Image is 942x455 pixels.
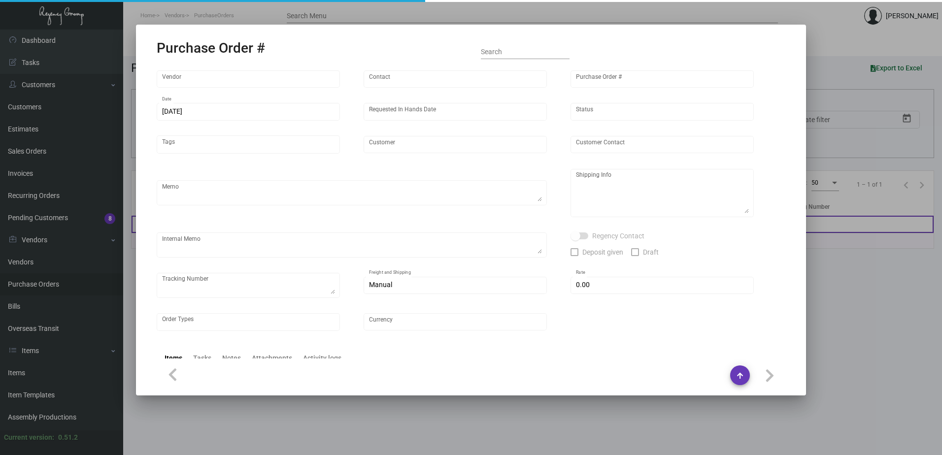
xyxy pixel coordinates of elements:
[4,432,54,443] div: Current version:
[165,353,182,363] div: Items
[592,230,644,242] span: Regency Contact
[193,353,211,363] div: Tasks
[369,281,392,289] span: Manual
[222,353,241,363] div: Notes
[58,432,78,443] div: 0.51.2
[157,40,265,57] h2: Purchase Order #
[582,246,623,258] span: Deposit given
[303,353,341,363] div: Activity logs
[252,353,292,363] div: Attachments
[643,246,659,258] span: Draft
